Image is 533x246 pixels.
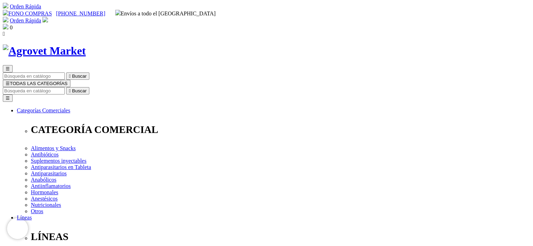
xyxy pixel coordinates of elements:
[3,44,86,57] img: Agrovet Market
[42,17,48,22] img: user.svg
[6,66,10,71] span: ☰
[31,189,58,195] a: Hormonales
[17,107,70,113] a: Categorías Comerciales
[31,196,57,202] a: Anestésicos
[3,65,13,72] button: ☰
[3,31,5,37] i: 
[31,202,61,208] a: Nutricionales
[10,17,41,23] a: Orden Rápida
[31,208,43,214] a: Otros
[72,88,87,93] span: Buscar
[3,24,8,29] img: shopping-bag.svg
[31,170,67,176] a: Antiparasitarios
[56,10,105,16] a: [PHONE_NUMBER]
[115,10,216,16] span: Envíos a todo el [GEOGRAPHIC_DATA]
[66,87,89,94] button:  Buscar
[31,231,530,243] p: LÍNEAS
[3,3,8,8] img: shopping-cart.svg
[31,164,91,170] a: Antiparasitarios en Tableta
[72,73,87,79] span: Buscar
[3,17,8,22] img: shopping-cart.svg
[3,87,65,94] input: Buscar
[17,215,32,220] a: Líneas
[6,81,10,86] span: ☰
[3,10,52,16] a: FONO COMPRAS
[31,145,76,151] a: Alimentos y Snacks
[31,177,56,183] a: Anabólicos
[31,152,59,157] a: Antibióticos
[10,24,13,30] span: 0
[31,183,71,189] a: Antiinflamatorios
[7,218,28,239] iframe: Brevo live chat
[66,72,89,80] button:  Buscar
[115,10,121,15] img: delivery-truck.svg
[31,158,87,164] a: Suplementos inyectables
[3,72,65,80] input: Buscar
[31,124,530,135] p: CATEGORÍA COMERCIAL
[3,80,70,87] button: ☰TODAS LAS CATEGORÍAS
[69,73,71,79] i: 
[10,3,41,9] a: Orden Rápida
[42,17,48,23] a: Acceda a su cuenta de cliente
[3,10,8,15] img: phone.svg
[3,94,13,102] button: ☰
[69,88,71,93] i: 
